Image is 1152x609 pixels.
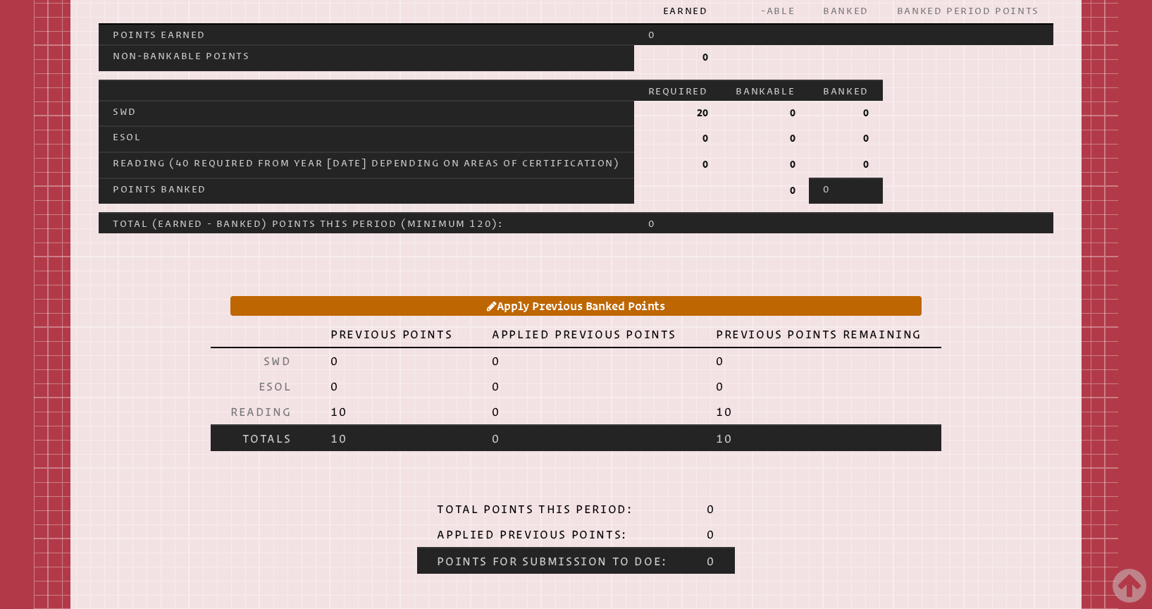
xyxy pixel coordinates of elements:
p: Banked [823,84,869,98]
p: Previous Points [330,327,452,341]
p: Points Earned [113,27,619,42]
p: Points Banked [113,182,619,196]
p: SWD [113,104,619,118]
p: 0 [492,431,676,445]
p: 10 [330,431,452,445]
p: 10 [330,405,452,419]
p: 0 [716,354,922,368]
p: 0 [707,527,715,541]
p: 0 [648,51,708,65]
p: Total Points this Period: [437,502,667,516]
p: 0 [823,158,869,172]
p: 0 [648,158,708,172]
p: 0 [736,158,795,172]
p: 0 [330,354,452,368]
p: Reading [230,405,291,419]
p: Applied Previous Points [492,327,676,341]
p: 0 [648,27,708,42]
p: 20 [648,106,708,121]
p: Previous Points Remaining [716,327,922,341]
p: ESOL [230,379,291,393]
p: SWD [230,354,291,368]
p: 0 [736,132,795,146]
p: Points for Submission to DoE: [437,554,667,568]
p: 10 [716,405,922,419]
p: Non-bankable Points [113,49,619,63]
p: 10 [716,431,922,445]
p: 0 [823,106,869,121]
a: Apply previous banked points [230,296,922,316]
p: 0 [716,379,922,393]
p: Reading (40 required from year [DATE] depending on Areas of Certification) [113,156,619,170]
p: 0 [492,379,676,393]
p: 0 [823,132,869,146]
p: 0 [736,106,795,121]
p: Totals [230,431,291,445]
p: Bankable [736,84,795,98]
p: 0 [707,502,715,516]
p: ESOL [113,130,619,144]
p: 0 [707,554,715,568]
p: 0 [648,216,869,230]
p: 0 [492,354,676,368]
p: Total (Earned - Banked) Points this Period (minimum 120): [113,216,619,230]
p: 0 [823,182,869,196]
p: 0 [492,405,676,419]
p: 0 [736,184,795,198]
p: Applied Previous Points: [437,527,667,541]
p: 0 [330,379,452,393]
p: 0 [648,132,708,146]
p: Required [648,84,708,98]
